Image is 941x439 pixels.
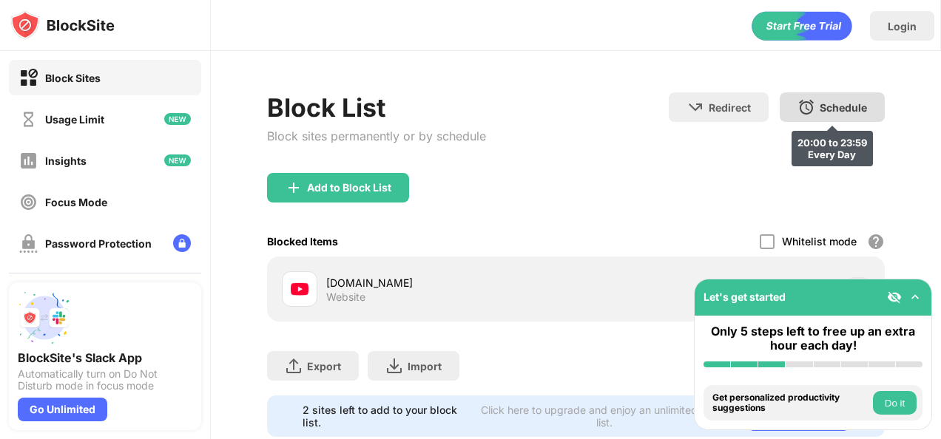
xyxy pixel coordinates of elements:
[291,280,308,298] img: favicons
[19,69,38,87] img: block-on.svg
[797,149,867,160] div: Every Day
[704,324,923,353] div: Only 5 steps left to free up an extra hour each day!
[19,234,38,253] img: password-protection-off.svg
[45,72,101,84] div: Block Sites
[709,101,751,114] div: Redirect
[797,137,867,149] div: 20:00 to 23:59
[45,196,107,208] div: Focus Mode
[173,234,191,252] img: lock-menu.svg
[307,360,341,372] div: Export
[887,290,902,304] img: eye-not-visible.svg
[19,193,38,211] img: focus-off.svg
[18,291,71,344] img: push-slack.svg
[326,275,576,290] div: [DOMAIN_NAME]
[164,113,191,125] img: new-icon.svg
[326,290,365,304] div: Website
[479,404,730,429] div: Click here to upgrade and enjoy an unlimited block list.
[408,360,442,372] div: Import
[267,235,338,248] div: Blocked Items
[782,235,857,248] div: Whitelist mode
[18,368,192,392] div: Automatically turn on Do Not Disturb mode in focus mode
[45,113,104,126] div: Usage Limit
[307,182,391,194] div: Add to Block List
[19,110,38,129] img: time-usage-off.svg
[267,92,486,123] div: Block List
[888,20,917,33] div: Login
[712,392,869,414] div: Get personalized productivity suggestions
[164,154,191,166] img: new-icon.svg
[908,290,923,304] img: omni-setup-toggle.svg
[10,10,115,40] img: logo-blocksite.svg
[45,237,152,250] div: Password Protection
[267,129,486,143] div: Block sites permanently or by schedule
[704,290,786,303] div: Let's get started
[18,398,107,421] div: Go Unlimited
[820,101,867,114] div: Schedule
[873,391,917,415] button: Do it
[19,152,38,170] img: insights-off.svg
[752,11,852,41] div: animation
[45,154,87,167] div: Insights
[303,404,469,429] div: 2 sites left to add to your block list.
[18,350,192,365] div: BlockSite's Slack App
